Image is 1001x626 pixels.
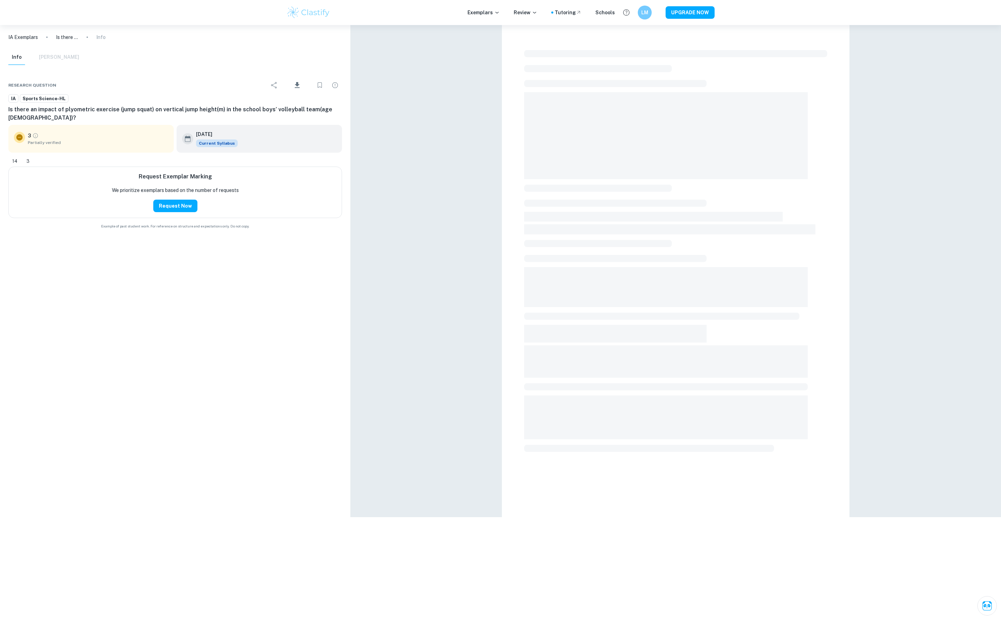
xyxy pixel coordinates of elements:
[56,33,78,41] p: Is there an impact of plyometric exercise (jump squat) on vertical jump height(m) in the school b...
[638,6,652,19] button: LM
[196,139,238,147] div: This exemplar is based on the current syllabus. Feel free to refer to it for inspiration/ideas wh...
[20,95,68,102] span: Sports Science-HL
[196,130,232,138] h6: [DATE]
[328,78,342,92] div: Report issue
[8,224,342,229] span: Example of past student work. For reference on structure and expectations only. Do not copy.
[153,200,197,212] button: Request Now
[28,132,31,139] p: 3
[139,172,212,181] h6: Request Exemplar Marking
[28,139,168,146] span: Partially verified
[8,94,18,103] a: IA
[514,9,537,16] p: Review
[641,9,649,16] h6: LM
[666,6,715,19] button: UPGRADE NOW
[23,158,33,165] span: 3
[8,158,21,165] span: 14
[112,186,239,194] p: We prioritize exemplars based on the number of requests
[8,105,342,122] h6: Is there an impact of plyometric exercise (jump squat) on vertical jump height(m) in the school b...
[8,82,56,88] span: Research question
[267,78,281,92] div: Share
[8,50,25,65] button: Info
[9,95,18,102] span: IA
[283,76,311,94] div: Download
[96,33,106,41] p: Info
[196,139,238,147] span: Current Syllabus
[286,6,331,19] img: Clastify logo
[595,9,615,16] a: Schools
[32,133,39,139] a: Grade partially verified
[467,9,500,16] p: Exemplars
[20,94,68,103] a: Sports Science-HL
[555,9,581,16] a: Tutoring
[23,155,33,167] div: Dislike
[8,155,21,167] div: Like
[8,33,38,41] a: IA Exemplars
[313,78,327,92] div: Bookmark
[977,596,997,616] button: Ask Clai
[620,7,632,18] button: Help and Feedback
